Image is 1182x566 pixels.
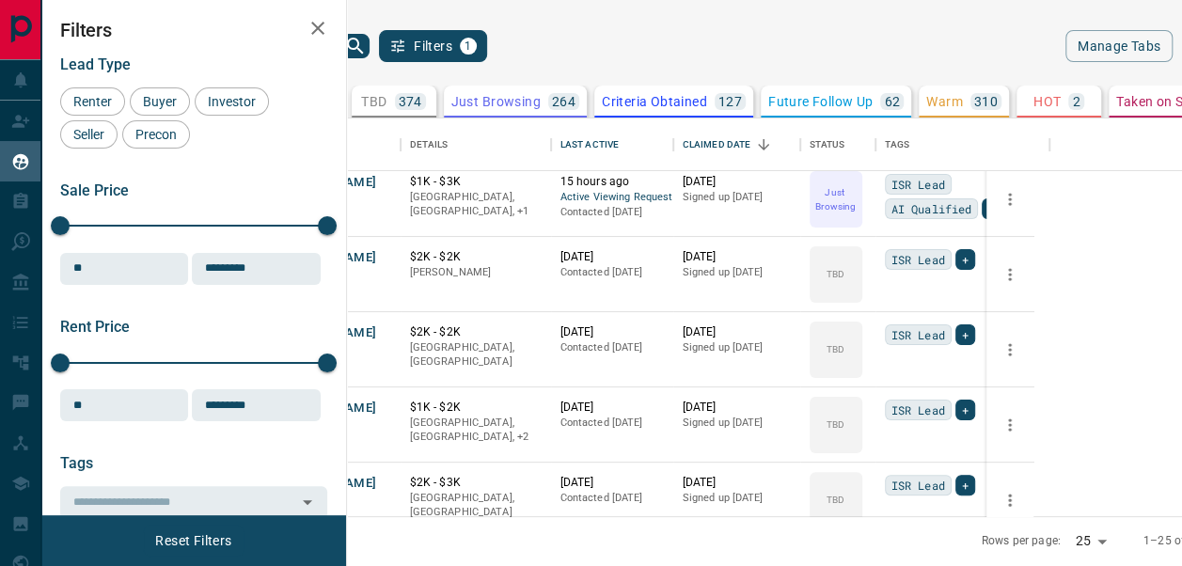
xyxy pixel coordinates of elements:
p: TBD [827,342,844,356]
p: Just Browsing [451,95,541,108]
p: [DATE] [683,249,791,265]
div: Name [269,118,401,171]
span: ISR Lead [891,325,945,344]
p: 2 [1072,95,1080,108]
div: Details [401,118,551,171]
button: more [996,411,1024,439]
p: [GEOGRAPHIC_DATA], [GEOGRAPHIC_DATA] [410,340,542,369]
span: Buyer [136,94,183,109]
p: Future Follow Up [768,95,873,108]
div: Tags [885,118,910,171]
p: [GEOGRAPHIC_DATA], [GEOGRAPHIC_DATA] [410,491,542,520]
p: [DATE] [560,400,664,416]
p: Criteria Obtained [602,95,707,108]
p: [PERSON_NAME] [410,265,542,280]
p: $2K - $3K [410,475,542,491]
p: Just Browsing [812,185,860,213]
div: Last Active [560,118,619,171]
p: North York, Toronto [410,416,542,445]
p: [DATE] [683,174,791,190]
p: $2K - $2K [410,249,542,265]
p: Signed up [DATE] [683,340,791,355]
span: Precon [129,127,183,142]
div: + [955,324,975,345]
div: Seller [60,120,118,149]
p: Signed up [DATE] [683,190,791,205]
p: Rows per page: [982,533,1061,549]
div: + [982,198,1001,219]
p: Toronto [410,190,542,219]
span: 1 [462,39,475,53]
p: TBD [827,417,844,432]
div: + [955,400,975,420]
p: Contacted [DATE] [560,491,664,506]
p: 15 hours ago [560,174,664,190]
p: [DATE] [683,400,791,416]
p: Contacted [DATE] [560,340,664,355]
p: $2K - $2K [410,324,542,340]
div: + [955,475,975,495]
p: TBD [827,267,844,281]
button: Open [294,489,321,515]
p: 374 [399,95,422,108]
button: more [996,185,1024,213]
h2: Filters [60,19,327,41]
span: Investor [201,94,262,109]
button: search button [341,34,370,58]
p: Warm [926,95,963,108]
span: + [962,401,969,419]
p: $1K - $2K [410,400,542,416]
p: Signed up [DATE] [683,491,791,506]
div: Last Active [551,118,673,171]
span: Renter [67,94,118,109]
span: Lead Type [60,55,131,73]
span: + [962,250,969,269]
p: 264 [552,95,575,108]
p: [DATE] [560,475,664,491]
p: Contacted [DATE] [560,416,664,431]
p: HOT [1033,95,1061,108]
div: Claimed Date [673,118,800,171]
div: Precon [122,120,190,149]
button: Sort [750,132,777,158]
p: [DATE] [560,249,664,265]
span: Tags [60,454,93,472]
button: more [996,260,1024,289]
button: more [996,336,1024,364]
button: Filters1 [379,30,487,62]
p: 62 [884,95,900,108]
span: Rent Price [60,318,130,336]
span: ISR Lead [891,476,945,495]
div: Status [810,118,845,171]
span: Seller [67,127,111,142]
span: ISR Lead [891,401,945,419]
div: Buyer [130,87,190,116]
button: Manage Tabs [1065,30,1173,62]
p: 310 [974,95,998,108]
span: Sale Price [60,181,129,199]
p: 127 [718,95,742,108]
span: + [962,325,969,344]
span: ISR Lead [891,175,945,194]
span: Active Viewing Request [560,190,664,206]
p: $1K - $3K [410,174,542,190]
button: more [996,486,1024,514]
p: TBD [827,493,844,507]
span: AI Qualified [891,199,972,218]
div: Claimed Date [683,118,751,171]
p: Contacted [DATE] [560,205,664,220]
p: [DATE] [560,324,664,340]
p: Signed up [DATE] [683,265,791,280]
div: + [955,249,975,270]
p: TBD [361,95,386,108]
div: 25 [1068,527,1113,555]
div: Details [410,118,449,171]
p: Contacted [DATE] [560,265,664,280]
p: Signed up [DATE] [683,416,791,431]
div: Status [800,118,875,171]
div: Renter [60,87,125,116]
span: ISR Lead [891,250,945,269]
p: [DATE] [683,475,791,491]
p: [DATE] [683,324,791,340]
div: Tags [875,118,1049,171]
